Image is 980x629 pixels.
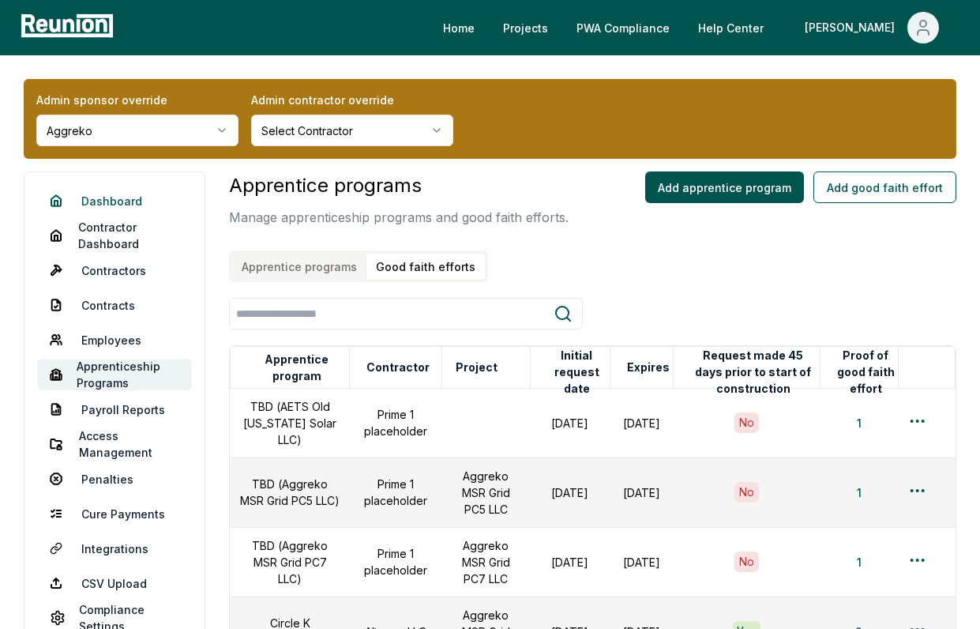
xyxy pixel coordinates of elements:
[229,171,569,200] h3: Apprentice programs
[685,12,776,43] a: Help Center
[645,171,804,203] button: Add apprentice program
[37,498,192,529] a: Cure Payments
[734,482,759,503] div: No
[231,527,350,597] td: TBD (Aggreko MSR Grid PC7 LLC)
[231,388,350,458] td: TBD (AETS Old [US_STATE] Solar LLC)
[813,171,956,203] button: Add good faith effort
[610,458,674,527] td: [DATE]
[530,458,610,527] td: [DATE]
[430,12,487,43] a: Home
[37,220,192,251] a: Contractor Dashboard
[37,567,192,599] a: CSV Upload
[363,352,433,383] button: Contractor
[610,388,674,458] td: [DATE]
[844,546,874,578] button: 1
[37,428,192,460] a: Access Management
[624,352,673,383] button: Expires
[37,185,192,217] a: Dashboard
[452,537,520,587] p: Aggreko MSR Grid PC7 LLC
[805,12,901,43] div: [PERSON_NAME]
[229,208,569,227] p: Manage apprenticeship programs and good faith efforts.
[350,388,442,458] td: Prime 1 placeholder
[37,289,192,321] a: Contracts
[37,394,192,425] a: Payroll Reports
[564,12,682,43] a: PWA Compliance
[442,347,530,389] th: Project
[530,527,610,597] td: [DATE]
[37,359,192,390] a: Apprenticeship Programs
[37,533,192,564] a: Integrations
[366,254,485,280] button: Good faith efforts
[844,407,874,439] button: 1
[610,527,674,597] td: [DATE]
[530,388,610,458] td: [DATE]
[36,92,238,108] label: Admin sponsor override
[350,458,442,527] td: Prime 1 placeholder
[834,356,898,388] button: Proof of good faith effort
[37,324,192,356] a: Employees
[452,468,520,518] p: Aggreko MSR Grid PC5 LLC
[544,356,610,388] button: Initial request date
[844,476,874,508] button: 1
[734,412,759,433] div: No
[430,12,964,43] nav: Main
[687,356,820,388] button: Request made 45 days prior to start of construction
[244,352,349,383] button: Apprentice program
[37,254,192,286] a: Contractors
[490,12,561,43] a: Projects
[232,254,366,280] button: Apprentice programs
[792,12,952,43] button: [PERSON_NAME]
[350,527,442,597] td: Prime 1 placeholder
[734,552,759,572] div: No
[231,458,350,527] td: TBD (Aggreko MSR Grid PC5 LLC)
[251,92,453,108] label: Admin contractor override
[37,463,192,495] a: Penalties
